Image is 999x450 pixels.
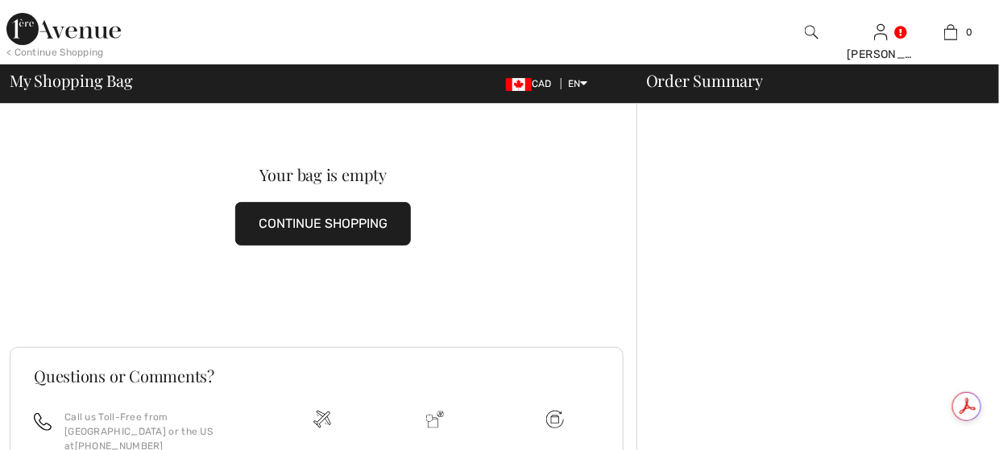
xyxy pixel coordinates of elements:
[506,78,532,91] img: Canadian Dollar
[34,368,599,384] h3: Questions or Comments?
[917,23,985,42] a: 0
[34,413,52,431] img: call
[235,202,411,246] button: CONTINUE SHOPPING
[546,411,564,428] img: Free shipping on orders over $99
[41,167,605,183] div: Your bag is empty
[506,78,558,89] span: CAD
[6,13,121,45] img: 1ère Avenue
[874,23,888,42] img: My Info
[10,72,133,89] span: My Shopping Bag
[568,78,588,89] span: EN
[426,411,444,428] img: Delivery is a breeze since we pay the duties!
[847,46,915,63] div: [PERSON_NAME]
[313,411,331,428] img: Free shipping on orders over $99
[874,24,888,39] a: Sign In
[805,23,819,42] img: search the website
[36,11,69,26] span: Help
[966,25,972,39] span: 0
[6,45,104,60] div: < Continue Shopping
[944,23,958,42] img: My Bag
[627,72,989,89] div: Order Summary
